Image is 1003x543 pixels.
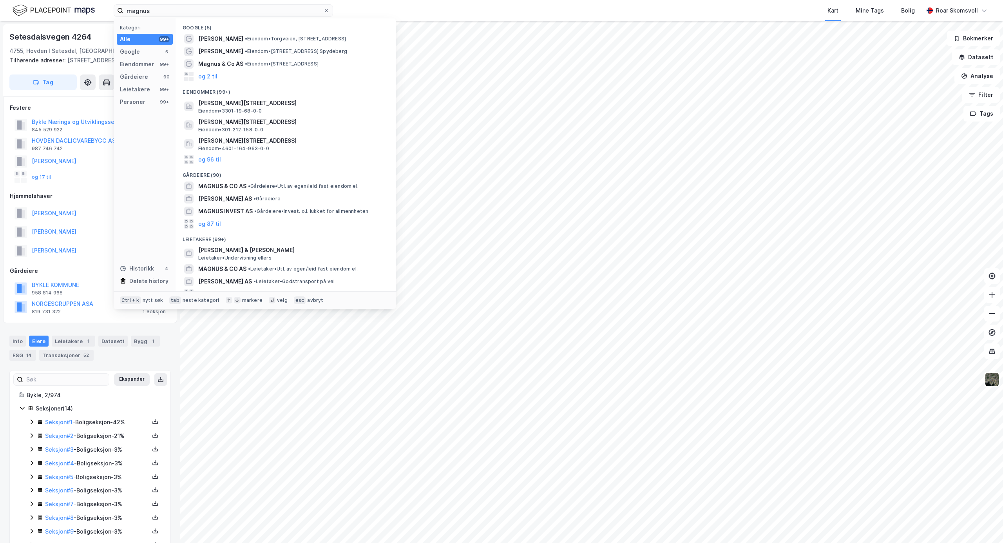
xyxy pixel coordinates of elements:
[45,513,149,523] div: - Boligseksjon - 3%
[248,266,358,272] span: Leietaker • Utl. av egen/leid fast eiendom el.
[149,337,157,345] div: 1
[32,127,62,133] div: 845 529 922
[248,183,250,189] span: •
[120,296,141,304] div: Ctrl + k
[120,72,148,82] div: Gårdeiere
[120,47,140,56] div: Google
[248,266,250,272] span: •
[964,505,1003,543] iframe: Chat Widget
[163,74,170,80] div: 90
[143,297,163,303] div: nytt søk
[45,474,73,480] a: Seksjon#5
[954,68,1000,84] button: Analyse
[245,61,319,67] span: Eiendom • [STREET_ADDRESS]
[253,196,281,202] span: Gårdeiere
[962,87,1000,103] button: Filter
[242,297,263,303] div: markere
[9,350,36,361] div: ESG
[45,445,149,454] div: - Boligseksjon - 3%
[9,56,165,65] div: [STREET_ADDRESS]
[10,191,170,201] div: Hjemmelshaver
[245,48,347,54] span: Eiendom • [STREET_ADDRESS] Spydeberg
[176,83,396,97] div: Eiendommer (99+)
[198,136,386,145] span: [PERSON_NAME][STREET_ADDRESS]
[936,6,978,15] div: Roar Skomsvoll
[856,6,884,15] div: Mine Tags
[198,289,221,299] button: og 96 til
[45,460,74,467] a: Seksjon#4
[254,208,368,214] span: Gårdeiere • Invest. o.l. lukket for allmennheten
[45,432,74,439] a: Seksjon#2
[198,72,217,81] button: og 2 til
[45,472,149,482] div: - Boligseksjon - 3%
[45,419,72,425] a: Seksjon#1
[198,277,252,286] span: [PERSON_NAME] AS
[277,297,288,303] div: velg
[45,431,149,441] div: - Boligseksjon - 21%
[245,36,346,42] span: Eiendom • Torgveien, [STREET_ADDRESS]
[198,219,221,229] button: og 87 til
[27,390,161,400] div: Bykle, 2/974
[245,36,247,42] span: •
[198,47,243,56] span: [PERSON_NAME]
[45,446,74,453] a: Seksjon#3
[198,155,221,164] button: og 96 til
[114,373,150,386] button: Ekspander
[32,309,61,315] div: 819 731 322
[159,61,170,67] div: 99+
[120,35,130,44] div: Alle
[123,5,323,16] input: Søk på adresse, matrikkel, gårdeiere, leietakere eller personer
[120,60,154,69] div: Eiendommer
[143,309,166,315] div: 1 Seksjon
[120,97,145,107] div: Personer
[23,374,109,385] input: Søk
[198,194,252,203] span: [PERSON_NAME] AS
[198,34,243,44] span: [PERSON_NAME]
[45,486,149,495] div: - Boligseksjon - 3%
[183,297,219,303] div: neste kategori
[45,527,149,536] div: - Boligseksjon - 3%
[159,86,170,93] div: 99+
[39,350,94,361] div: Transaksjoner
[129,276,168,286] div: Delete history
[198,108,262,114] span: Eiendom • 3301-19-68-0-0
[198,182,246,191] span: MAGNUS & CO AS
[198,255,272,261] span: Leietaker • Undervisning ellers
[45,499,149,509] div: - Boligseksjon - 3%
[901,6,915,15] div: Bolig
[176,230,396,244] div: Leietakere (99+)
[198,59,243,69] span: Magnus & Co AS
[32,145,63,152] div: 987 746 742
[947,31,1000,46] button: Bokmerker
[159,99,170,105] div: 99+
[9,57,67,64] span: Tilhørende adresser:
[9,74,77,90] button: Tag
[253,196,256,202] span: •
[163,265,170,272] div: 4
[198,127,264,133] span: Eiendom • 301-212-158-0-0
[245,48,247,54] span: •
[198,245,386,255] span: [PERSON_NAME] & [PERSON_NAME]
[45,418,149,427] div: - Boligseksjon - 42%
[29,336,49,347] div: Eiere
[25,351,33,359] div: 14
[13,4,95,17] img: logo.f888ab2527a4732fd821a326f86c7f29.svg
[163,49,170,55] div: 5
[32,290,63,296] div: 958 814 968
[307,297,323,303] div: avbryt
[9,336,26,347] div: Info
[952,49,1000,65] button: Datasett
[10,266,170,276] div: Gårdeiere
[176,18,396,33] div: Google (5)
[254,208,257,214] span: •
[198,117,386,127] span: [PERSON_NAME][STREET_ADDRESS]
[98,336,128,347] div: Datasett
[198,264,246,274] span: MAGNUS & CO AS
[169,296,181,304] div: tab
[176,166,396,180] div: Gårdeiere (90)
[84,337,92,345] div: 1
[45,459,149,468] div: - Boligseksjon - 3%
[120,264,154,273] div: Historikk
[131,336,160,347] div: Bygg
